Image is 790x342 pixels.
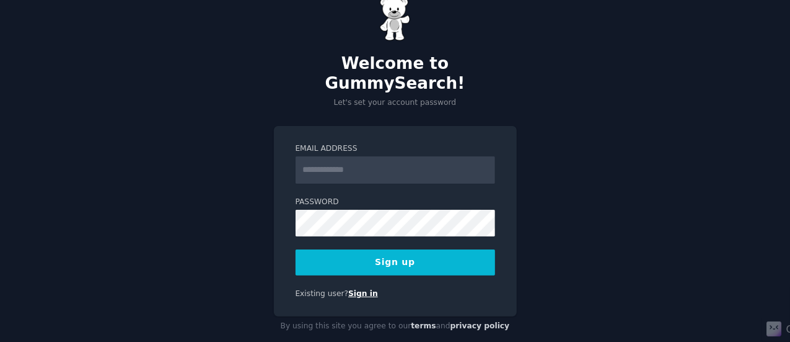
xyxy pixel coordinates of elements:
div: By using this site you agree to our and [274,317,517,336]
span: Existing user? [296,289,349,298]
a: terms [411,322,436,330]
p: Let's set your account password [274,97,517,109]
button: Sign up [296,250,495,276]
h2: Welcome to GummySearch! [274,54,517,93]
label: Password [296,197,495,208]
a: Sign in [348,289,378,298]
label: Email Address [296,143,495,155]
a: privacy policy [450,322,510,330]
